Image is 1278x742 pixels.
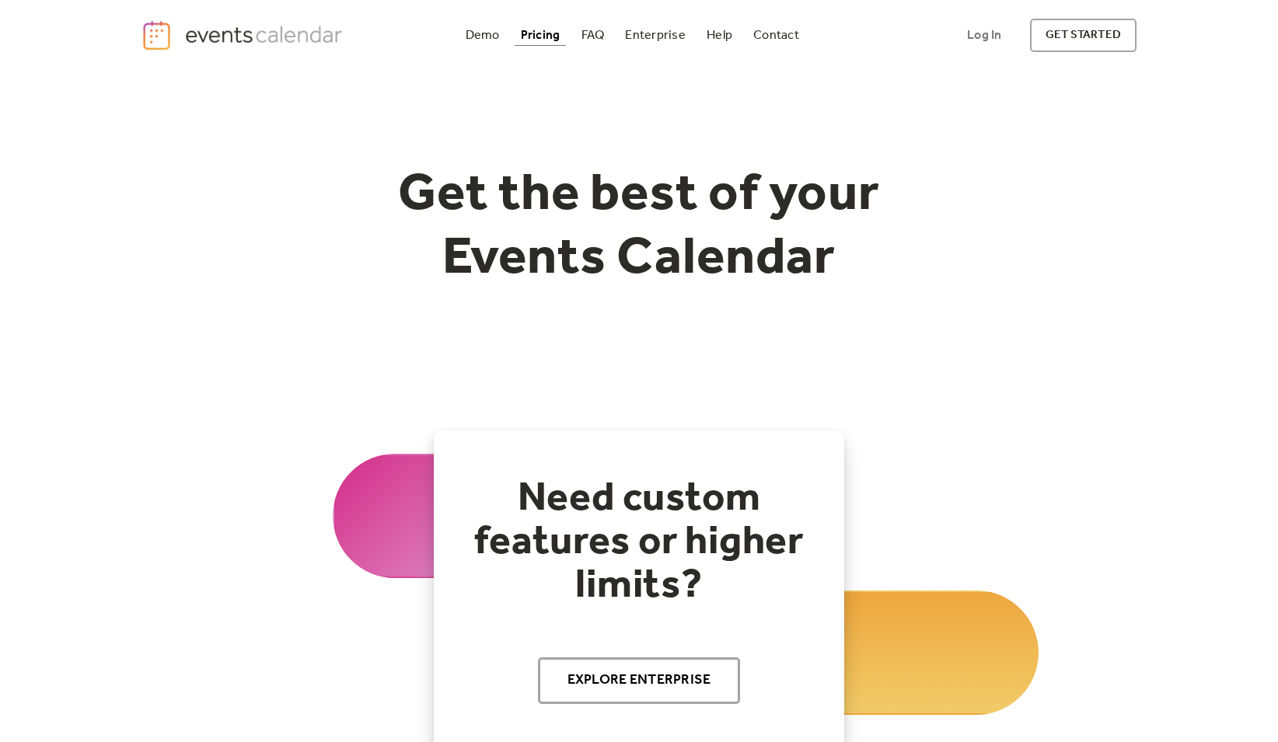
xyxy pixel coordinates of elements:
div: FAQ [581,31,605,40]
a: Contact [747,25,805,46]
a: get started [1030,19,1137,52]
a: Log In [952,19,1017,52]
a: FAQ [575,25,611,46]
div: Demo [466,31,500,40]
a: Explore Enterprise [538,657,741,704]
a: Help [700,25,739,46]
h1: Get the best of your Events Calendar [340,164,938,291]
a: Pricing [515,25,567,46]
div: Contact [753,31,799,40]
a: Enterprise [619,25,691,46]
a: Demo [459,25,506,46]
h2: Need custom features or higher limits? [465,477,813,608]
div: Help [707,31,732,40]
div: Enterprise [625,31,685,40]
div: Pricing [521,31,560,40]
